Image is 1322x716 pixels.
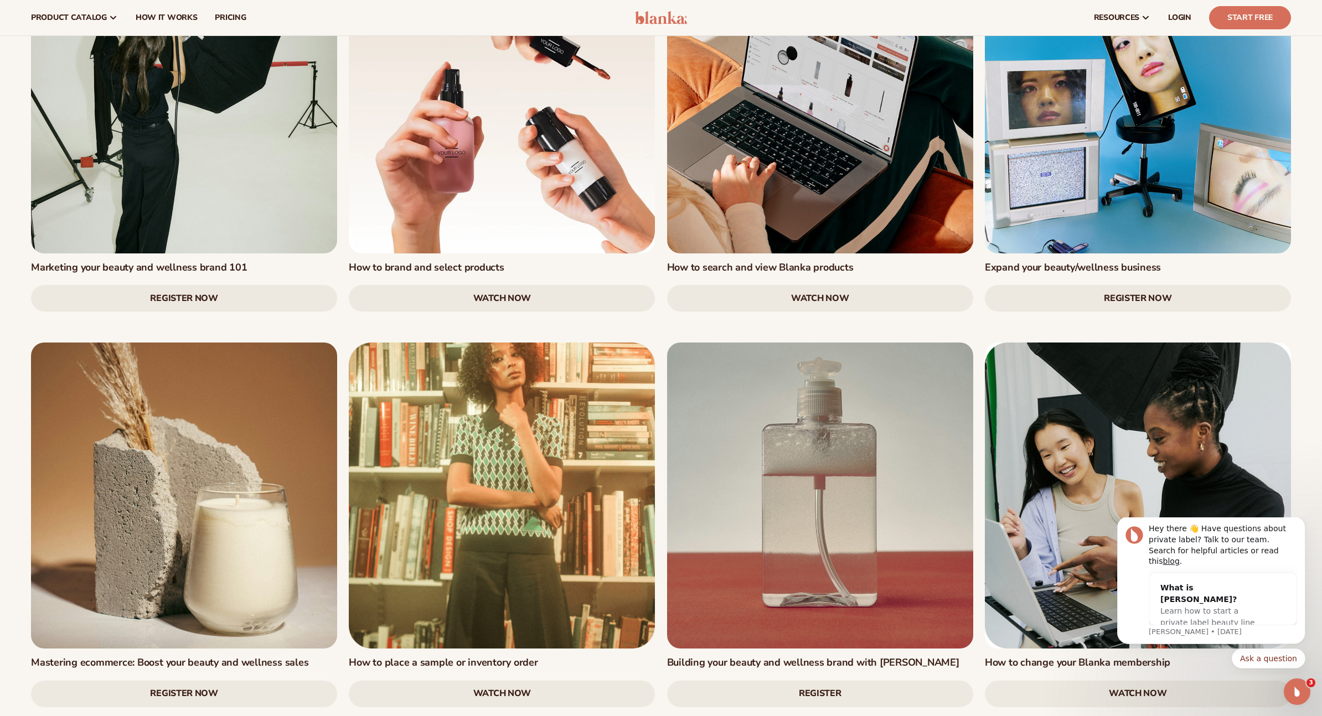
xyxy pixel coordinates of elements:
h3: How to brand and select products [349,261,655,274]
a: Register [667,681,973,707]
a: watch now [985,681,1291,707]
img: logo [635,11,688,24]
a: Register Now [31,285,337,312]
span: LOGIN [1168,13,1191,22]
h3: Marketing your beauty and wellness brand 101 [31,261,337,274]
span: 3 [1306,678,1315,687]
span: pricing [215,13,246,22]
h3: Building your beauty and wellness brand with [PERSON_NAME] [667,656,973,669]
div: What is [PERSON_NAME]?Learn how to start a private label beauty line with [PERSON_NAME] [49,56,174,132]
p: Message from Lee, sent 5d ago [48,110,197,120]
div: What is [PERSON_NAME]? [60,65,163,88]
a: Register Now [31,681,337,707]
button: Quick reply: Ask a question [131,131,205,151]
a: watch now [349,681,655,707]
a: Start Free [1209,6,1291,29]
span: product catalog [31,13,107,22]
h3: Expand your beauty/wellness business [985,261,1291,274]
a: blog [63,39,79,48]
div: Message content [48,6,197,107]
span: Learn how to start a private label beauty line with [PERSON_NAME] [60,89,154,121]
a: Register Now [985,285,1291,312]
span: How It Works [136,13,198,22]
img: Profile image for Lee [25,9,43,27]
div: Hey there 👋 Have questions about private label? Talk to our team. Search for helpful articles or ... [48,6,197,49]
iframe: Intercom live chat [1284,678,1310,705]
iframe: Intercom notifications message [1101,517,1322,675]
a: watch now [667,285,973,312]
h3: How to place a sample or inventory order [349,656,655,669]
h3: Mastering ecommerce: Boost your beauty and wellness sales [31,656,337,669]
h3: How to search and view Blanka products [667,261,973,274]
h3: How to change your Blanka membership [985,656,1291,669]
a: watch now [349,285,655,312]
span: resources [1094,13,1139,22]
div: Quick reply options [17,131,205,151]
